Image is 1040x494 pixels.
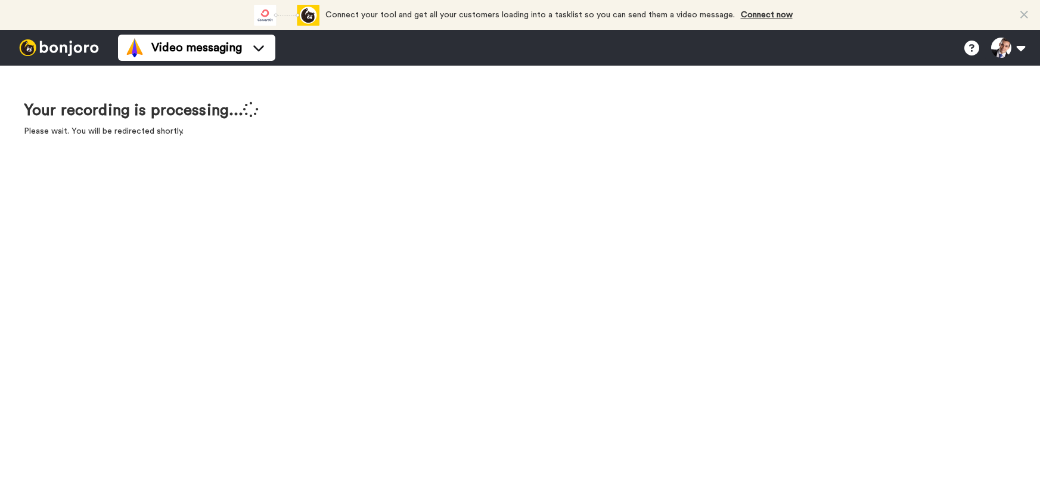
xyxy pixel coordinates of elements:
img: vm-color.svg [125,38,144,57]
img: bj-logo-header-white.svg [14,39,104,56]
h1: Your recording is processing... [24,101,259,119]
div: animation [254,5,319,26]
span: Video messaging [151,39,242,56]
p: Please wait. You will be redirected shortly. [24,125,259,137]
span: Connect your tool and get all your customers loading into a tasklist so you can send them a video... [325,11,735,19]
a: Connect now [741,11,793,19]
